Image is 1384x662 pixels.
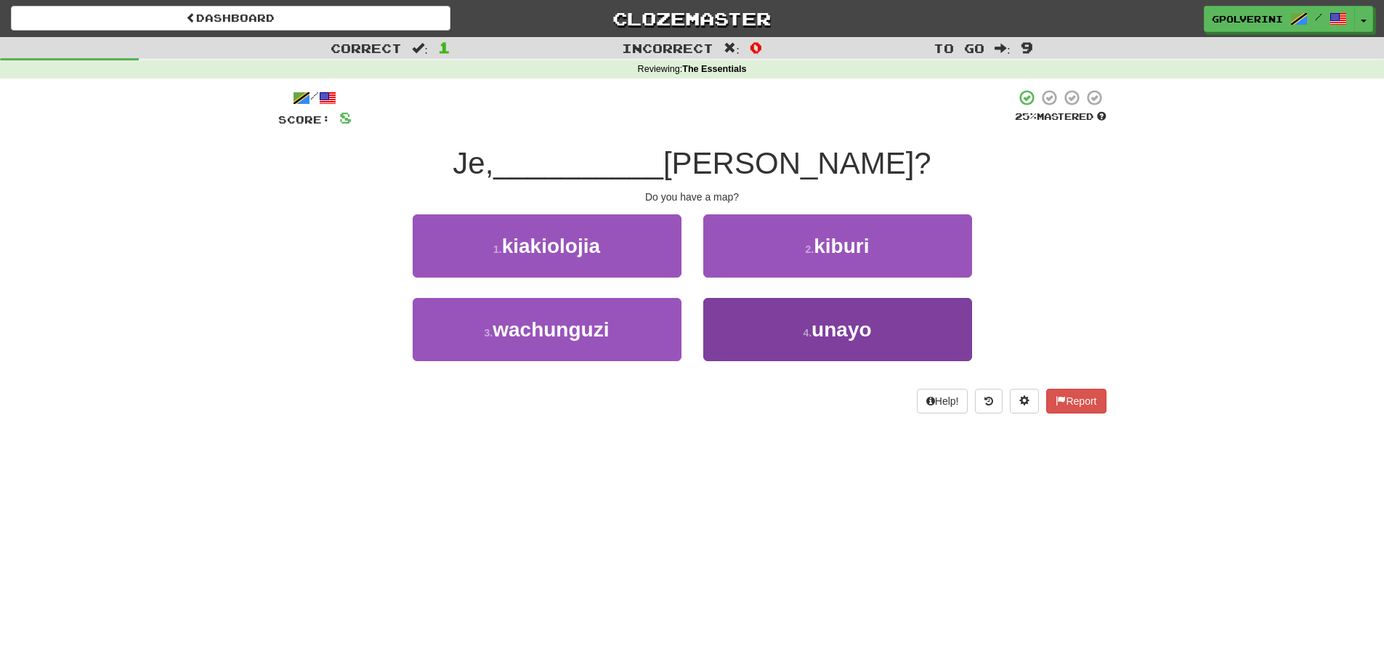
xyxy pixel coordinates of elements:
a: gpolverini / [1204,6,1355,32]
button: 1.kiakiolojia [413,214,681,278]
a: Dashboard [11,6,450,31]
span: Score: [278,113,331,126]
span: 0 [750,39,762,56]
span: Incorrect [622,41,713,55]
span: : [995,42,1011,55]
button: 4.unayo [703,298,972,361]
div: / [278,89,352,107]
span: To go [934,41,984,55]
a: Clozemaster [472,6,912,31]
button: Help! [917,389,968,413]
small: 3 . [485,327,493,339]
span: 8 [339,108,352,126]
span: unayo [812,318,871,341]
small: 2 . [806,243,814,255]
span: gpolverini [1212,12,1283,25]
span: : [724,42,740,55]
span: 1 [438,39,450,56]
button: Round history (alt+y) [975,389,1003,413]
span: [PERSON_NAME]? [663,146,931,180]
div: Do you have a map? [278,190,1106,204]
strong: The Essentials [682,64,746,74]
span: / [1315,12,1322,22]
button: 2.kiburi [703,214,972,278]
span: wachunguzi [493,318,609,341]
button: Report [1046,389,1106,413]
button: 3.wachunguzi [413,298,681,361]
span: 25 % [1015,110,1037,122]
small: 4 . [803,327,812,339]
span: 9 [1021,39,1033,56]
small: 1 . [493,243,502,255]
span: kiburi [814,235,869,257]
span: Je, [453,146,493,180]
span: __________ [493,146,663,180]
span: Correct [331,41,402,55]
span: : [412,42,428,55]
div: Mastered [1015,110,1106,124]
span: kiakiolojia [502,235,600,257]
